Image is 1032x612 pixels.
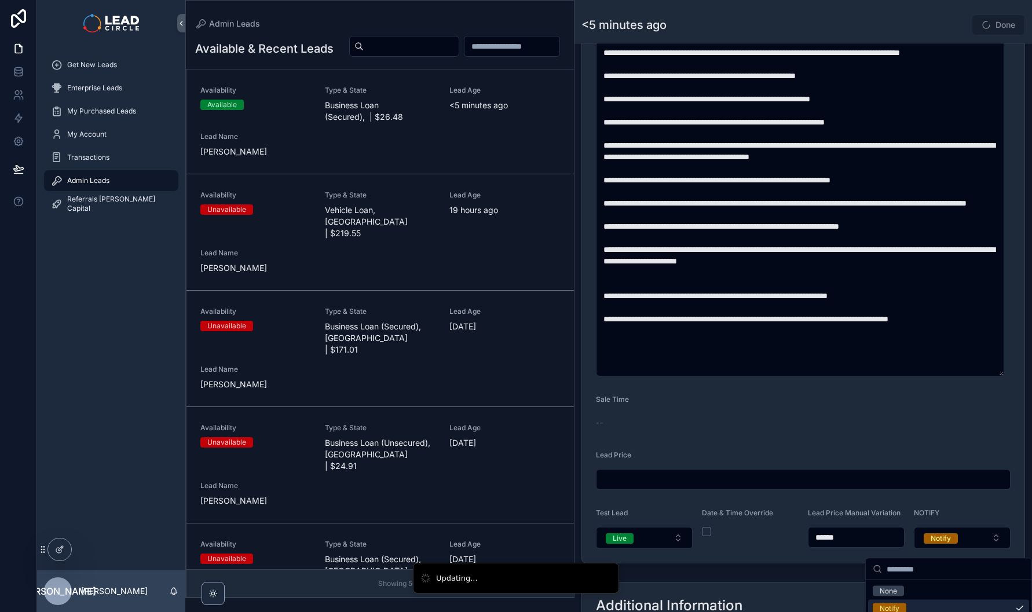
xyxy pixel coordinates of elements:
div: Unavailable [207,554,246,564]
span: Lead Name [200,481,311,490]
span: Sale Time [596,395,629,404]
span: Business Loan (Secured), | $26.48 [325,100,436,123]
span: Admin Leads [67,176,109,185]
span: My Account [67,130,107,139]
a: Transactions [44,147,178,168]
span: Lead Age [449,423,560,433]
a: AvailabilityAvailableType & StateBusiness Loan (Secured), | $26.48Lead Age<5 minutes agoLead Name... [186,69,574,174]
span: <5 minutes ago [449,100,560,111]
div: Unavailable [207,204,246,215]
span: Admin Leads [209,18,260,30]
a: AvailabilityUnavailableType & StateVehicle Loan, [GEOGRAPHIC_DATA] | $219.55Lead Age19 hours agoL... [186,174,574,291]
button: Select Button [914,527,1011,549]
a: AvailabilityUnavailableType & StateBusiness Loan (Secured), [GEOGRAPHIC_DATA] | $171.01Lead Age[D... [186,291,574,407]
span: Business Loan (Unsecured), [GEOGRAPHIC_DATA] | $24.91 [325,437,436,472]
span: My Purchased Leads [67,107,136,116]
span: Business Loan (Secured), [GEOGRAPHIC_DATA] | $253.15 [325,554,436,588]
a: Enterprise Leads [44,78,178,98]
span: Lead Age [449,540,560,549]
span: [PERSON_NAME] [200,262,311,274]
span: Lead Name [200,248,311,258]
span: Lead Price [596,450,631,459]
span: Type & State [325,540,436,549]
span: NOTIFY [914,508,939,517]
span: [PERSON_NAME] [200,146,311,157]
span: Lead Age [449,86,560,95]
div: Unavailable [207,321,246,331]
span: Type & State [325,190,436,200]
a: Referrals [PERSON_NAME] Capital [44,193,178,214]
span: Transactions [67,153,109,162]
span: Type & State [325,86,436,95]
div: Updating... [436,573,478,584]
span: Lead Age [449,307,560,316]
span: 19 hours ago [449,204,560,216]
span: Referrals [PERSON_NAME] Capital [67,195,167,213]
a: AvailabilityUnavailableType & StateBusiness Loan (Unsecured), [GEOGRAPHIC_DATA] | $24.91Lead Age[... [186,407,574,523]
span: Availability [200,423,311,433]
span: [PERSON_NAME] [200,495,311,507]
span: Business Loan (Secured), [GEOGRAPHIC_DATA] | $171.01 [325,321,436,356]
div: Available [207,100,237,110]
span: Test Lead [596,508,628,517]
a: My Purchased Leads [44,101,178,122]
button: Select Button [596,527,693,549]
h1: <5 minutes ago [581,17,667,33]
span: Availability [200,190,311,200]
div: None [880,586,897,596]
span: Type & State [325,423,436,433]
div: Notify [931,533,951,544]
div: Live [613,533,627,544]
div: Unavailable [207,437,246,448]
span: [DATE] [449,437,560,449]
a: My Account [44,124,178,145]
span: [DATE] [449,554,560,565]
a: Admin Leads [195,18,260,30]
span: [PERSON_NAME] [200,379,311,390]
span: Type & State [325,307,436,316]
span: Availability [200,307,311,316]
span: Availability [200,540,311,549]
a: Admin Leads [44,170,178,191]
span: Get New Leads [67,60,117,69]
p: [PERSON_NAME] [81,585,148,597]
span: -- [596,417,603,428]
h1: Available & Recent Leads [195,41,334,57]
span: Vehicle Loan, [GEOGRAPHIC_DATA] | $219.55 [325,204,436,239]
span: Lead Age [449,190,560,200]
span: Lead Name [200,365,311,374]
span: Lead Name [200,132,311,141]
span: Showing 50 of 1229 results [378,579,467,588]
span: [DATE] [449,321,560,332]
div: scrollable content [37,46,185,229]
span: Lead Price Manual Variation [808,508,901,517]
span: [PERSON_NAME] [20,584,96,598]
img: App logo [83,14,138,32]
span: Availability [200,86,311,95]
span: Date & Time Override [702,508,773,517]
span: Enterprise Leads [67,83,122,93]
a: Get New Leads [44,54,178,75]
